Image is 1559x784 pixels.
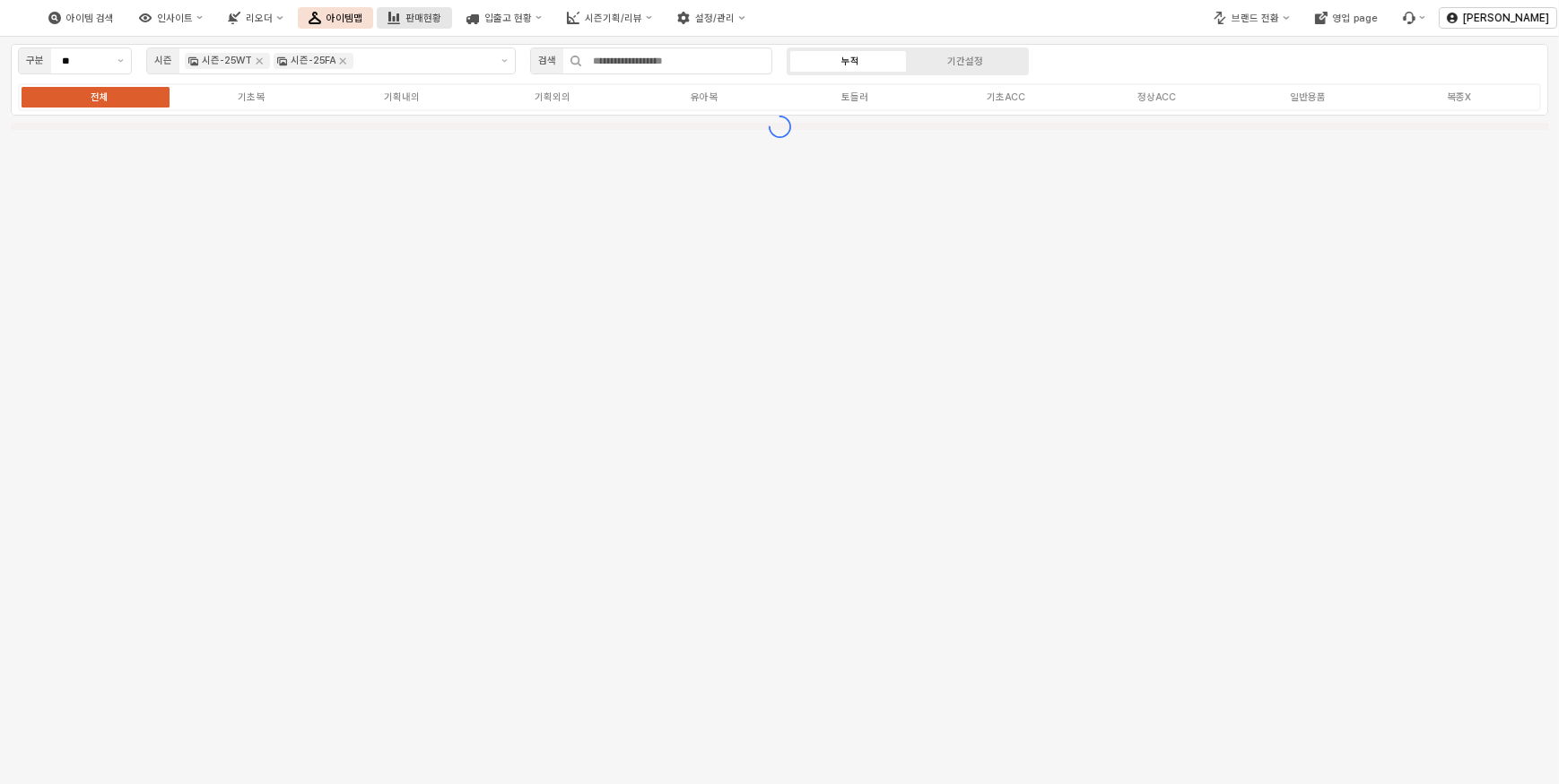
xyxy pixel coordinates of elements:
[1384,90,1535,105] label: 복종X
[841,56,859,67] div: 누적
[1463,11,1549,25] p: [PERSON_NAME]
[128,7,213,29] button: 인사이트
[339,57,346,65] div: Remove 시즌-25FA
[1137,91,1176,103] div: 정상ACC
[1392,7,1436,29] div: Menu item 6
[298,7,373,29] button: 아이템맵
[666,7,755,29] button: 설정/관리
[691,91,718,103] div: 유아복
[477,90,628,105] label: 기획외의
[384,91,420,103] div: 기획내의
[1304,7,1389,29] button: 영업 page
[947,56,983,67] div: 기간설정
[238,91,265,103] div: 기초복
[629,90,779,105] label: 유아복
[1232,13,1279,24] div: 브랜드 전환
[66,13,114,24] div: 아이템 검색
[377,7,452,29] button: 판매현황
[157,13,193,24] div: 인사이트
[1333,13,1378,24] div: 영업 page
[38,7,125,29] button: 아이템 검색
[1082,90,1232,105] label: 정상ACC
[202,53,252,69] div: 시즌-25WT
[246,13,273,24] div: 리오더
[91,91,109,103] div: 전체
[930,90,1081,105] label: 기초ACC
[695,13,735,24] div: 설정/관리
[484,13,532,24] div: 입출고 현황
[1232,90,1383,105] label: 일반용품
[110,48,131,73] button: 제안 사항 표시
[535,91,570,103] div: 기획외의
[538,53,556,69] div: 검색
[327,90,477,105] label: 기획내의
[1203,7,1300,29] button: 브랜드 전환
[793,54,908,69] label: 누적
[26,53,44,69] div: 구분
[841,91,868,103] div: 토들러
[327,13,362,24] div: 아이템맵
[291,53,335,69] div: 시즌-25FA
[456,7,553,29] button: 입출고 현황
[256,57,263,65] div: Remove 시즌-25WT
[556,7,663,29] button: 시즌기획/리뷰
[779,90,930,105] label: 토들러
[908,54,1023,69] label: 기간설정
[175,90,326,105] label: 기초복
[585,13,642,24] div: 시즌기획/리뷰
[154,53,172,69] div: 시즌
[987,91,1025,103] div: 기초ACC
[24,90,175,105] label: 전체
[1290,91,1326,103] div: 일반용품
[1447,91,1471,103] div: 복종X
[1439,7,1557,29] button: [PERSON_NAME]
[494,48,515,73] button: 제안 사항 표시
[217,7,293,29] button: 리오더
[405,13,441,24] div: 판매현황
